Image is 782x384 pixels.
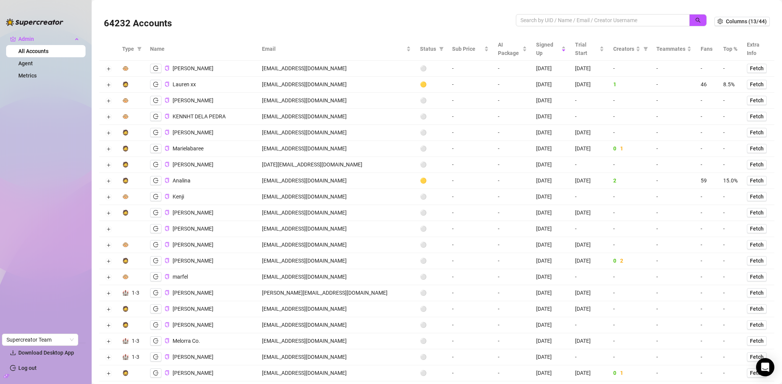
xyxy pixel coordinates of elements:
[257,125,415,141] td: [EMAIL_ADDRESS][DOMAIN_NAME]
[165,290,170,295] span: copy
[493,61,532,77] td: -
[122,64,129,73] div: 🐵
[493,173,532,189] td: -
[173,177,191,184] span: Analina
[122,353,129,361] div: 🏰
[165,194,170,199] span: copy
[165,226,170,232] button: Copy Account UID
[498,40,521,57] span: AI Package
[448,77,493,93] td: -
[165,130,170,135] span: copy
[105,307,111,313] button: Expand row
[150,320,162,329] button: logout
[105,242,111,248] button: Expand row
[150,352,162,361] button: logout
[493,109,532,125] td: -
[493,93,532,109] td: -
[609,37,652,61] th: Creators
[153,114,158,119] span: logout
[105,146,111,152] button: Expand row
[532,93,570,109] td: [DATE]
[122,273,129,281] div: 🐵
[756,358,774,376] div: Open Intercom Messenger
[10,350,16,356] span: download
[493,157,532,173] td: -
[165,274,170,279] span: copy
[532,109,570,125] td: [DATE]
[750,194,764,200] span: Fetch
[696,109,719,125] td: -
[493,37,532,61] th: AI Package
[122,305,129,313] div: 🧔
[747,304,767,313] button: Fetch
[150,336,162,345] button: logout
[153,306,158,311] span: logout
[137,47,142,51] span: filter
[122,128,129,137] div: 🧔
[448,109,493,125] td: -
[132,289,139,297] div: 1-3
[747,240,767,249] button: Fetch
[420,45,436,53] span: Status
[257,77,415,93] td: [EMAIL_ADDRESS][DOMAIN_NAME]
[18,73,37,79] a: Metrics
[153,66,158,71] span: logout
[750,161,764,168] span: Fetch
[150,368,162,378] button: logout
[420,97,427,103] span: ⚪
[747,128,767,137] button: Fetch
[145,37,257,61] th: Name
[747,64,767,73] button: Fetch
[420,113,427,119] span: ⚪
[750,242,764,248] span: Fetch
[165,194,170,200] button: Copy Account UID
[165,210,170,215] span: copy
[257,61,415,77] td: [EMAIL_ADDRESS][DOMAIN_NAME]
[532,173,570,189] td: [DATE]
[696,61,719,77] td: -
[719,37,742,61] th: Top %
[122,144,129,153] div: 🧔
[532,189,570,205] td: [DATE]
[165,354,170,359] span: copy
[105,355,111,361] button: Expand row
[696,125,719,141] td: -
[747,160,767,169] button: Fetch
[448,141,493,157] td: -
[6,18,63,26] img: logo-BBDzfeDw.svg
[747,192,767,201] button: Fetch
[153,274,158,279] span: logout
[105,82,111,88] button: Expand row
[420,177,427,184] span: 🟡
[570,157,609,173] td: -
[439,47,444,51] span: filter
[165,146,170,152] button: Copy Account UID
[122,112,129,121] div: 🐵
[448,157,493,173] td: -
[570,109,609,125] td: -
[105,290,111,297] button: Expand row
[153,130,158,135] span: logout
[420,81,427,87] span: 🟡
[747,256,767,265] button: Fetch
[570,189,609,205] td: -
[696,141,719,157] td: -
[643,47,648,51] span: filter
[719,61,742,77] td: -
[493,125,532,141] td: -
[104,18,172,30] h3: 64232 Accounts
[153,82,158,87] span: logout
[165,370,170,376] button: Copy Account UID
[18,48,48,54] a: All Accounts
[105,258,111,265] button: Expand row
[652,37,696,61] th: Teammates
[105,130,111,136] button: Expand row
[750,322,764,328] span: Fetch
[420,129,427,136] span: ⚪
[520,16,679,24] input: Search by UID / Name / Email / Creator Username
[165,306,170,311] span: copy
[153,194,158,199] span: logout
[750,226,764,232] span: Fetch
[570,77,609,93] td: [DATE]
[10,36,16,42] span: crown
